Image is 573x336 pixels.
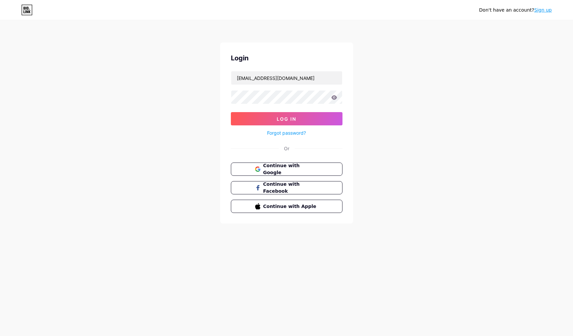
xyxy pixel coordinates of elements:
[277,116,296,122] span: Log In
[231,200,342,213] button: Continue with Apple
[263,162,318,176] span: Continue with Google
[534,7,552,13] a: Sign up
[267,129,306,136] a: Forgot password?
[284,145,289,152] div: Or
[231,53,342,63] div: Login
[231,181,342,194] button: Continue with Facebook
[231,112,342,125] button: Log In
[263,203,318,210] span: Continue with Apple
[231,163,342,176] button: Continue with Google
[263,181,318,195] span: Continue with Facebook
[231,71,342,85] input: Username
[479,7,552,14] div: Don't have an account?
